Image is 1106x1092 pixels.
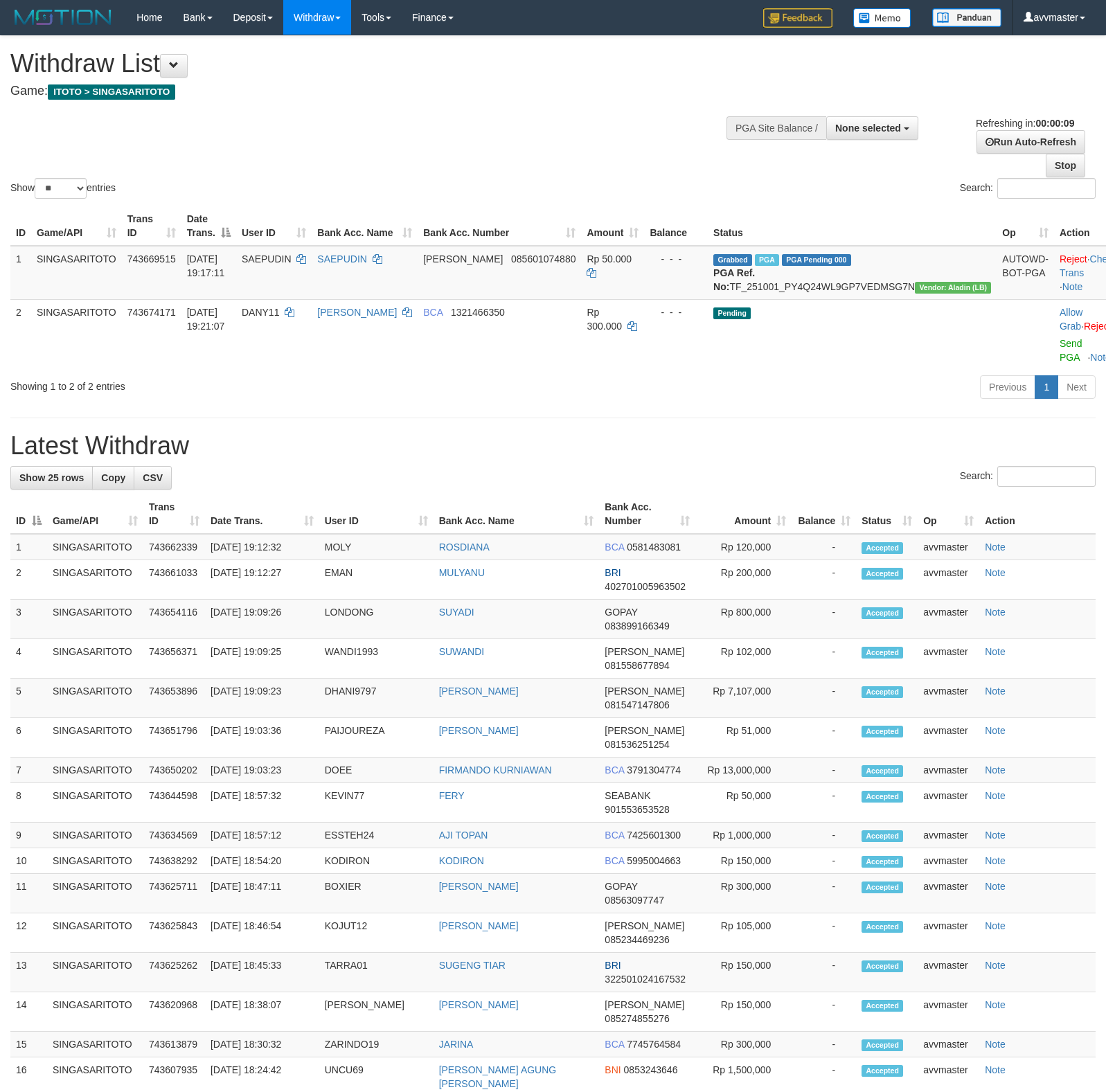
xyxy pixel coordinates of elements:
td: 3 [10,600,47,639]
td: [DATE] 18:54:20 [205,848,319,874]
span: Copy 0581483081 to clipboard [627,541,681,553]
td: SINGASARITOTO [47,679,143,718]
td: avvmaster [918,560,979,600]
td: LONDONG [319,600,434,639]
td: avvmaster [918,718,979,758]
span: Accepted [862,686,903,698]
th: Bank Acc. Name: activate to sort column ascending [312,206,418,246]
a: Note [985,541,1006,553]
a: Note [985,567,1006,578]
a: Note [985,607,1006,618]
td: DOEE [319,758,434,783]
th: Game/API: activate to sort column ascending [31,206,122,246]
td: 743662339 [143,534,205,560]
button: None selected [826,116,918,140]
td: KEVIN77 [319,783,434,823]
td: TARRA01 [319,953,434,992]
td: - [792,848,856,874]
span: Accepted [862,856,903,868]
td: avvmaster [918,783,979,823]
span: Grabbed [713,254,752,266]
td: Rp 102,000 [695,639,792,679]
td: [DATE] 19:09:26 [205,600,319,639]
td: Rp 105,000 [695,913,792,953]
td: SINGASARITOTO [47,823,143,848]
td: [DATE] 19:12:27 [205,560,319,600]
td: avvmaster [918,848,979,874]
span: Copy 901553653528 to clipboard [605,804,669,815]
td: - [792,874,856,913]
a: FERY [439,790,465,801]
a: [PERSON_NAME] AGUNG [PERSON_NAME] [439,1064,557,1089]
td: 15 [10,1032,47,1057]
span: BCA [605,541,624,553]
td: 4 [10,639,47,679]
a: 1 [1035,375,1058,399]
td: [DATE] 19:09:23 [205,679,319,718]
span: [PERSON_NAME] [605,686,684,697]
td: SINGASARITOTO [47,874,143,913]
span: Copy 081558677894 to clipboard [605,660,669,671]
a: Note [985,920,1006,931]
td: 743651796 [143,718,205,758]
span: Copy 1321466350 to clipboard [451,307,505,318]
span: Copy 085274855276 to clipboard [605,1013,669,1024]
span: Accepted [862,726,903,737]
span: DANY11 [242,307,279,318]
span: SAEPUDIN [242,253,292,265]
td: [DATE] 18:47:11 [205,874,319,913]
span: Copy 402701005963502 to clipboard [605,581,686,592]
span: [DATE] 19:21:07 [187,307,225,332]
span: 743669515 [127,253,176,265]
a: Note [1062,281,1083,292]
td: Rp 51,000 [695,718,792,758]
td: 8 [10,783,47,823]
td: 9 [10,823,47,848]
a: Note [985,855,1006,866]
h1: Latest Withdraw [10,432,1096,460]
td: - [792,534,856,560]
span: BCA [605,1039,624,1050]
td: - [792,758,856,783]
td: avvmaster [918,679,979,718]
td: SINGASARITOTO [47,718,143,758]
td: SINGASARITOTO [47,534,143,560]
a: Note [985,1039,1006,1050]
td: - [792,718,856,758]
div: PGA Site Balance / [726,116,826,140]
th: Trans ID: activate to sort column ascending [122,206,181,246]
td: 14 [10,992,47,1032]
th: Op: activate to sort column ascending [997,206,1054,246]
span: Copy 085601074880 to clipboard [511,253,576,265]
span: GOPAY [605,881,637,892]
span: Accepted [862,765,903,777]
span: [PERSON_NAME] [605,646,684,657]
td: 6 [10,718,47,758]
td: - [792,913,856,953]
span: Copy 7745764584 to clipboard [627,1039,681,1050]
span: Accepted [862,881,903,893]
td: - [792,953,856,992]
td: 743613879 [143,1032,205,1057]
strong: 00:00:09 [1035,118,1074,129]
a: KODIRON [439,855,484,866]
td: SINGASARITOTO [31,299,122,370]
td: SINGASARITOTO [47,1032,143,1057]
th: User ID: activate to sort column ascending [236,206,312,246]
span: Accepted [862,960,903,972]
span: Copy 5995004663 to clipboard [627,855,681,866]
a: AJI TOPAN [439,830,488,841]
span: Pending [713,307,751,319]
span: BCA [605,855,624,866]
span: Rp 300.000 [587,307,622,332]
span: Vendor URL: https://dashboard.q2checkout.com/secure [915,282,991,294]
a: SUWANDI [439,646,485,657]
td: ZARINDO19 [319,1032,434,1057]
span: Marked by avvmaster [755,254,779,266]
span: Accepted [862,568,903,580]
td: SINGASARITOTO [31,246,122,300]
a: Show 25 rows [10,466,93,490]
td: 2 [10,560,47,600]
td: TF_251001_PY4Q24WL9GP7VEDMSG7N [708,246,997,300]
td: SINGASARITOTO [47,639,143,679]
